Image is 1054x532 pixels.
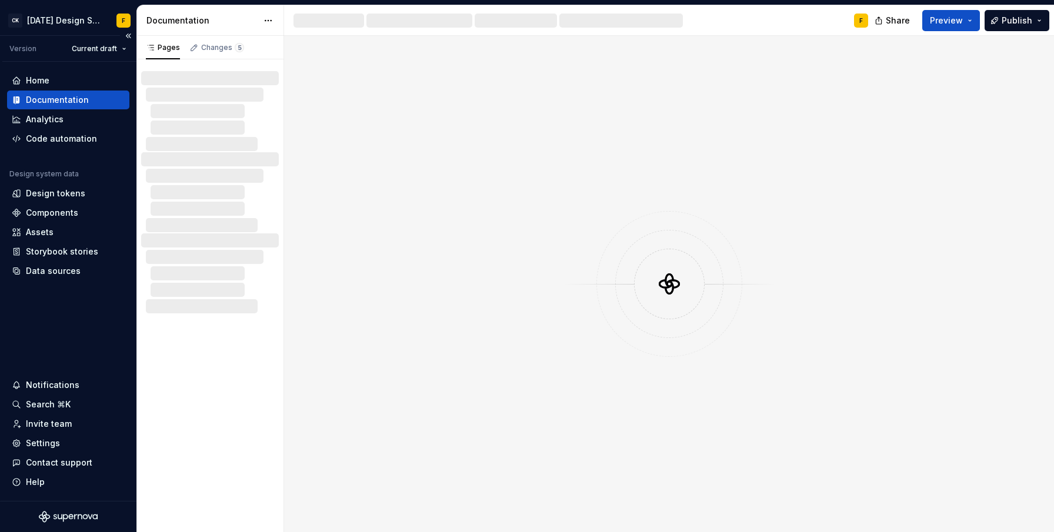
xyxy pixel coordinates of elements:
div: Analytics [26,113,64,125]
div: Documentation [146,15,258,26]
div: F [122,16,125,25]
button: Contact support [7,453,129,472]
span: 5 [235,43,244,52]
div: Settings [26,437,60,449]
div: Notifications [26,379,79,391]
div: Search ⌘K [26,399,71,410]
button: Current draft [66,41,132,57]
div: Contact support [26,457,92,469]
div: Assets [26,226,54,238]
div: [DATE] Design System [27,15,102,26]
div: F [859,16,863,25]
div: Design tokens [26,188,85,199]
a: Analytics [7,110,129,129]
div: Code automation [26,133,97,145]
div: CK [8,14,22,28]
button: Help [7,473,129,491]
a: Assets [7,223,129,242]
span: Preview [930,15,963,26]
a: Settings [7,434,129,453]
button: Publish [985,10,1049,31]
svg: Supernova Logo [39,511,98,523]
button: Collapse sidebar [120,28,136,44]
button: Preview [922,10,980,31]
span: Share [886,15,910,26]
a: Code automation [7,129,129,148]
div: Documentation [26,94,89,106]
button: Notifications [7,376,129,394]
button: Search ⌘K [7,395,129,414]
div: Version [9,44,36,53]
div: Data sources [26,265,81,277]
div: Design system data [9,169,79,179]
button: CK[DATE] Design SystemF [2,8,134,33]
div: Help [26,476,45,488]
div: Components [26,207,78,219]
button: Share [869,10,918,31]
a: Data sources [7,262,129,280]
div: Pages [146,43,180,52]
div: Changes [201,43,244,52]
a: Components [7,203,129,222]
a: Invite team [7,414,129,433]
div: Storybook stories [26,246,98,257]
a: Documentation [7,91,129,109]
a: Home [7,71,129,90]
a: Design tokens [7,184,129,203]
div: Invite team [26,418,72,430]
span: Publish [1002,15,1032,26]
span: Current draft [72,44,117,53]
a: Storybook stories [7,242,129,261]
div: Home [26,75,49,86]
